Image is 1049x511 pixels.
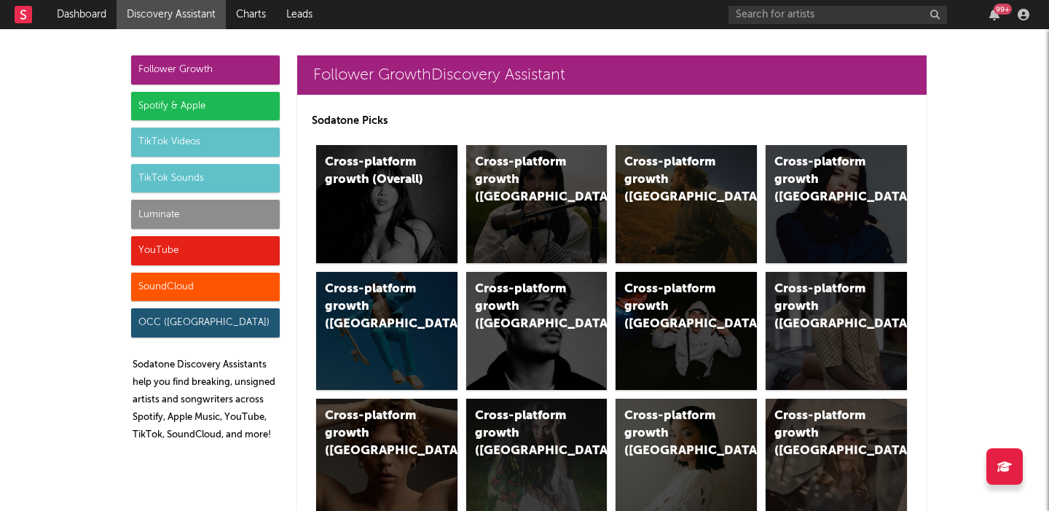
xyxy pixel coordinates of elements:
[475,281,574,333] div: Cross-platform growth ([GEOGRAPHIC_DATA])
[312,112,912,130] p: Sodatone Picks
[624,407,723,460] div: Cross-platform growth ([GEOGRAPHIC_DATA])
[131,236,280,265] div: YouTube
[133,356,280,444] p: Sodatone Discovery Assistants help you find breaking, unsigned artists and songwriters across Spo...
[131,200,280,229] div: Luminate
[297,55,927,95] a: Follower GrowthDiscovery Assistant
[989,9,999,20] button: 99+
[131,308,280,338] div: OCC ([GEOGRAPHIC_DATA])
[994,4,1012,15] div: 99 +
[766,145,907,263] a: Cross-platform growth ([GEOGRAPHIC_DATA])
[475,407,574,460] div: Cross-platform growth ([GEOGRAPHIC_DATA])
[466,272,608,390] a: Cross-platform growth ([GEOGRAPHIC_DATA])
[774,281,873,333] div: Cross-platform growth ([GEOGRAPHIC_DATA])
[475,154,574,206] div: Cross-platform growth ([GEOGRAPHIC_DATA])
[131,92,280,121] div: Spotify & Apple
[131,128,280,157] div: TikTok Videos
[616,145,757,263] a: Cross-platform growth ([GEOGRAPHIC_DATA])
[766,272,907,390] a: Cross-platform growth ([GEOGRAPHIC_DATA])
[728,6,947,24] input: Search for artists
[624,154,723,206] div: Cross-platform growth ([GEOGRAPHIC_DATA])
[325,281,424,333] div: Cross-platform growth ([GEOGRAPHIC_DATA])
[325,407,424,460] div: Cross-platform growth ([GEOGRAPHIC_DATA])
[316,272,457,390] a: Cross-platform growth ([GEOGRAPHIC_DATA])
[616,272,757,390] a: Cross-platform growth ([GEOGRAPHIC_DATA]/GSA)
[466,145,608,263] a: Cross-platform growth ([GEOGRAPHIC_DATA])
[624,281,723,333] div: Cross-platform growth ([GEOGRAPHIC_DATA]/GSA)
[131,164,280,193] div: TikTok Sounds
[316,145,457,263] a: Cross-platform growth (Overall)
[774,407,873,460] div: Cross-platform growth ([GEOGRAPHIC_DATA])
[325,154,424,189] div: Cross-platform growth (Overall)
[131,55,280,85] div: Follower Growth
[131,273,280,302] div: SoundCloud
[774,154,873,206] div: Cross-platform growth ([GEOGRAPHIC_DATA])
